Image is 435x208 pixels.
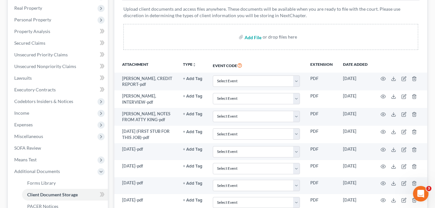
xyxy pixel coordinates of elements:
button: + Add Tag [183,112,202,116]
td: [DATE] [338,160,373,177]
th: Attachment [114,58,178,73]
td: [DATE] (FIRST STUB FOR THIS JOB)-pdf [114,126,178,144]
span: Means Test [14,157,37,162]
span: Secured Claims [14,40,45,46]
a: + Add Tag [183,197,202,203]
span: Lawsuits [14,75,32,81]
a: Executory Contracts [9,84,108,96]
button: + Add Tag [183,94,202,98]
th: Extension [305,58,338,73]
a: Forms Library [22,177,108,189]
iframe: Intercom live chat [413,186,429,202]
span: Forms Library [27,180,56,186]
div: or drop files here [263,34,297,40]
td: PDF [305,143,338,160]
a: + Add Tag [183,111,202,117]
a: Lawsuits [9,72,108,84]
a: SOFA Review [9,142,108,154]
a: + Add Tag [183,146,202,152]
td: [DATE]-pdf [114,143,178,160]
span: Expenses [14,122,33,127]
span: Additional Documents [14,168,60,174]
i: unfold_more [192,63,196,67]
td: [DATE] [338,73,373,90]
span: Personal Property [14,17,51,22]
td: PDF [305,73,338,90]
th: Event Code [208,58,305,73]
a: Secured Claims [9,37,108,49]
button: + Add Tag [183,181,202,186]
a: Client Document Storage [22,189,108,201]
a: + Add Tag [183,163,202,169]
td: [PERSON_NAME], CREDIT REPORT-pdf [114,73,178,90]
td: [DATE] [338,108,373,126]
a: + Add Tag [183,180,202,186]
span: Miscellaneous [14,133,43,139]
button: + Add Tag [183,77,202,81]
td: [PERSON_NAME], INTERVIEW-pdf [114,90,178,108]
td: PDF [305,177,338,194]
p: Upload client documents and access files anywhere. These documents will be available when you are... [123,6,418,19]
a: + Add Tag [183,75,202,82]
td: [PERSON_NAME], NOTES FROM ATTY KING-pdf [114,108,178,126]
td: PDF [305,108,338,126]
span: Income [14,110,29,116]
button: TYPEunfold_more [183,63,196,67]
a: + Add Tag [183,93,202,99]
span: Real Property [14,5,42,11]
td: [DATE] [338,126,373,144]
a: + Add Tag [183,128,202,134]
a: Unsecured Priority Claims [9,49,108,61]
span: 3 [426,186,431,191]
td: [DATE]-pdf [114,160,178,177]
a: Property Analysis [9,26,108,37]
span: Executory Contracts [14,87,56,92]
td: [DATE]-pdf [114,177,178,194]
td: PDF [305,126,338,144]
span: Unsecured Nonpriority Claims [14,64,76,69]
span: Client Document Storage [27,192,78,197]
span: Property Analysis [14,29,50,34]
button: + Add Tag [183,164,202,168]
button: + Add Tag [183,130,202,134]
td: PDF [305,90,338,108]
span: SOFA Review [14,145,41,151]
span: Codebtors Insiders & Notices [14,98,73,104]
td: [DATE] [338,177,373,194]
th: Date added [338,58,373,73]
td: [DATE] [338,90,373,108]
button: + Add Tag [183,198,202,202]
button: + Add Tag [183,147,202,152]
td: [DATE] [338,143,373,160]
td: PDF [305,160,338,177]
a: Unsecured Nonpriority Claims [9,61,108,72]
span: Unsecured Priority Claims [14,52,68,57]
